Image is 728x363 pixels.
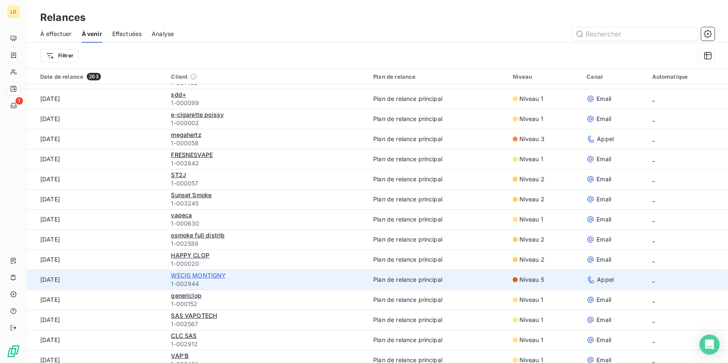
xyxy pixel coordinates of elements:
[171,139,363,147] span: 1-000058
[171,131,201,138] span: megahertz
[27,229,166,250] td: [DATE]
[368,290,508,310] td: Plan de relance principal
[27,129,166,149] td: [DATE]
[171,171,186,178] span: ST2J
[171,252,209,259] span: HAPPY CLOP
[652,155,655,162] span: _
[652,216,655,223] span: _
[112,30,142,38] span: Effectuées
[171,280,363,288] span: 1-002944
[652,135,655,142] span: _
[27,149,166,169] td: [DATE]
[15,97,23,105] span: 1
[27,169,166,189] td: [DATE]
[171,219,363,228] span: 1-000630
[652,95,655,102] span: _
[171,211,192,219] span: vapeca
[652,276,655,283] span: _
[171,239,363,248] span: 1-002588
[27,310,166,330] td: [DATE]
[572,27,698,41] input: Rechercher
[171,320,363,328] span: 1-002567
[519,296,543,304] span: Niveau 1
[596,316,611,324] span: Email
[171,99,363,107] span: 1-000099
[27,270,166,290] td: [DATE]
[368,250,508,270] td: Plan de relance principal
[171,199,363,208] span: 1-003245
[519,95,543,103] span: Niveau 1
[368,129,508,149] td: Plan de relance principal
[171,300,363,308] span: 1-000152
[652,115,655,122] span: _
[368,109,508,129] td: Plan de relance principal
[368,229,508,250] td: Plan de relance principal
[519,255,545,264] span: Niveau 2
[171,111,224,118] span: e-cigarette poissy
[368,189,508,209] td: Plan de relance principal
[171,91,186,98] span: sdd+
[596,115,611,123] span: Email
[652,256,655,263] span: _
[27,89,166,109] td: [DATE]
[27,250,166,270] td: [DATE]
[40,73,161,80] div: Date de relance
[152,30,174,38] span: Analyse
[171,159,363,167] span: 1-002842
[171,191,212,198] span: Sunset Smoke
[652,196,655,203] span: _
[82,30,102,38] span: À venir
[519,155,543,163] span: Niveau 1
[171,312,217,319] span: SAS VAPOTECH
[652,296,655,303] span: _
[368,310,508,330] td: Plan de relance principal
[596,336,611,344] span: Email
[171,260,363,268] span: 1-000020
[519,115,543,123] span: Niveau 1
[519,135,545,143] span: Niveau 3
[596,95,611,103] span: Email
[171,232,225,239] span: osmoke full distrib
[27,109,166,129] td: [DATE]
[7,5,20,18] div: LD
[171,352,188,359] span: VAP'B
[171,272,226,279] span: WECIG MONTIGNY
[596,175,611,183] span: Email
[171,340,363,348] span: 1-002912
[700,335,720,355] div: Open Intercom Messenger
[596,255,611,264] span: Email
[27,189,166,209] td: [DATE]
[596,155,611,163] span: Email
[519,175,545,183] span: Niveau 2
[596,296,611,304] span: Email
[27,209,166,229] td: [DATE]
[519,215,543,224] span: Niveau 1
[171,292,201,299] span: genericlop
[368,209,508,229] td: Plan de relance principal
[519,235,545,244] span: Niveau 2
[519,275,544,284] span: Niveau 5
[40,10,85,25] h3: Relances
[652,316,655,323] span: _
[40,49,79,62] button: Filtrer
[652,336,655,343] span: _
[7,345,20,358] img: Logo LeanPay
[27,290,166,310] td: [DATE]
[519,316,543,324] span: Niveau 1
[87,73,101,80] span: 263
[597,135,614,143] span: Appel
[368,89,508,109] td: Plan de relance principal
[519,336,543,344] span: Niveau 1
[368,169,508,189] td: Plan de relance principal
[368,149,508,169] td: Plan de relance principal
[27,330,166,350] td: [DATE]
[597,275,614,284] span: Appel
[652,236,655,243] span: _
[652,73,723,80] div: Automatique
[171,119,363,127] span: 1-000002
[171,73,188,80] span: Client
[368,330,508,350] td: Plan de relance principal
[652,175,655,183] span: _
[519,195,545,203] span: Niveau 2
[596,235,611,244] span: Email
